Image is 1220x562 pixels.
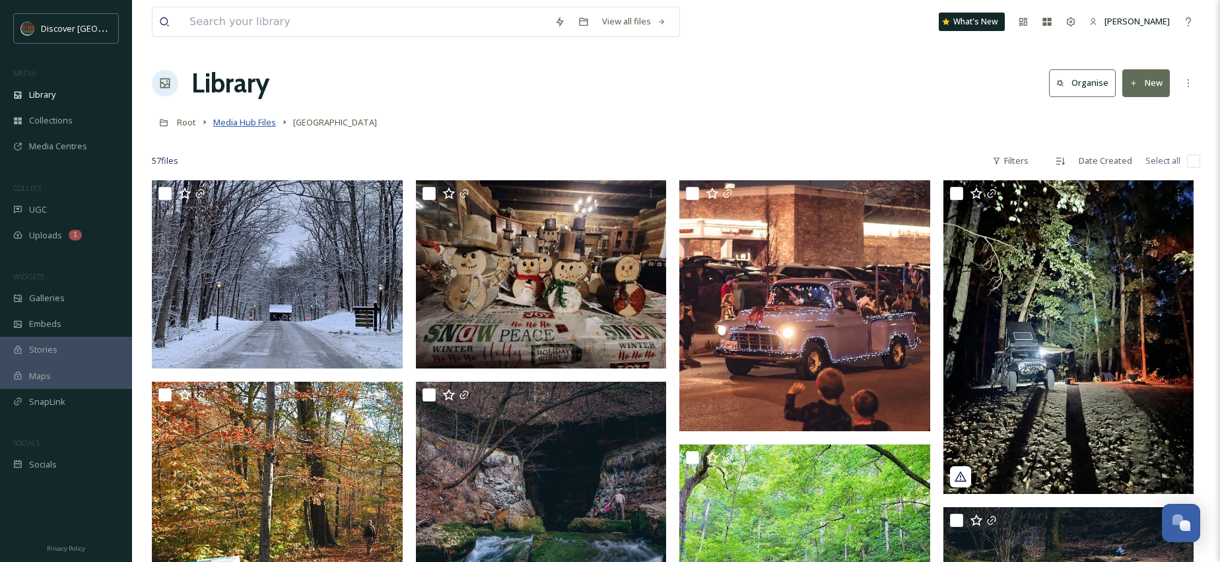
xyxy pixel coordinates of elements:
img: Christmas lawrence county.jpg [416,180,667,369]
span: [GEOGRAPHIC_DATA] [293,116,377,128]
span: Root [177,116,196,128]
span: WIDGETS [13,271,44,281]
span: Maps [29,370,51,382]
a: Root [177,114,196,130]
span: Library [29,88,55,101]
button: Open Chat [1162,504,1200,542]
img: SIN-logo.svg [21,22,34,35]
input: Search your library [183,7,548,36]
img: flatlanders_overland_('17853076527036382',).jpg [943,180,1194,494]
span: SOCIALS [13,438,40,448]
span: COLLECT [13,183,42,193]
a: What's New [939,13,1005,31]
span: Embeds [29,318,61,330]
img: Spring Mill State Park Winter.jpg [152,180,403,369]
a: Organise [1049,69,1122,96]
span: Galleries [29,292,65,304]
span: Select all [1145,155,1180,167]
button: New [1122,69,1170,96]
a: Library [191,63,269,103]
span: Privacy Policy [47,544,85,553]
a: Media Hub Files [213,114,276,130]
a: View all files [595,9,673,34]
a: Privacy Policy [47,540,85,555]
span: SnapLink [29,396,65,408]
span: Discover [GEOGRAPHIC_DATA][US_STATE] [41,22,206,34]
span: Collections [29,114,73,127]
span: Stories [29,343,57,356]
div: Date Created [1072,148,1139,174]
span: Media Centres [29,140,87,153]
span: [PERSON_NAME] [1104,15,1170,27]
span: MEDIA [13,68,36,78]
a: [GEOGRAPHIC_DATA] [293,114,377,130]
button: Organise [1049,69,1116,96]
img: Christmas Around the Square - Bedford.jpg [679,180,930,431]
span: 57 file s [152,155,178,167]
span: UGC [29,203,47,216]
a: [PERSON_NAME] [1083,9,1176,34]
div: 1 [69,230,82,240]
span: Socials [29,458,57,471]
div: Filters [986,148,1035,174]
span: Media Hub Files [213,116,276,128]
span: Uploads [29,229,62,242]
